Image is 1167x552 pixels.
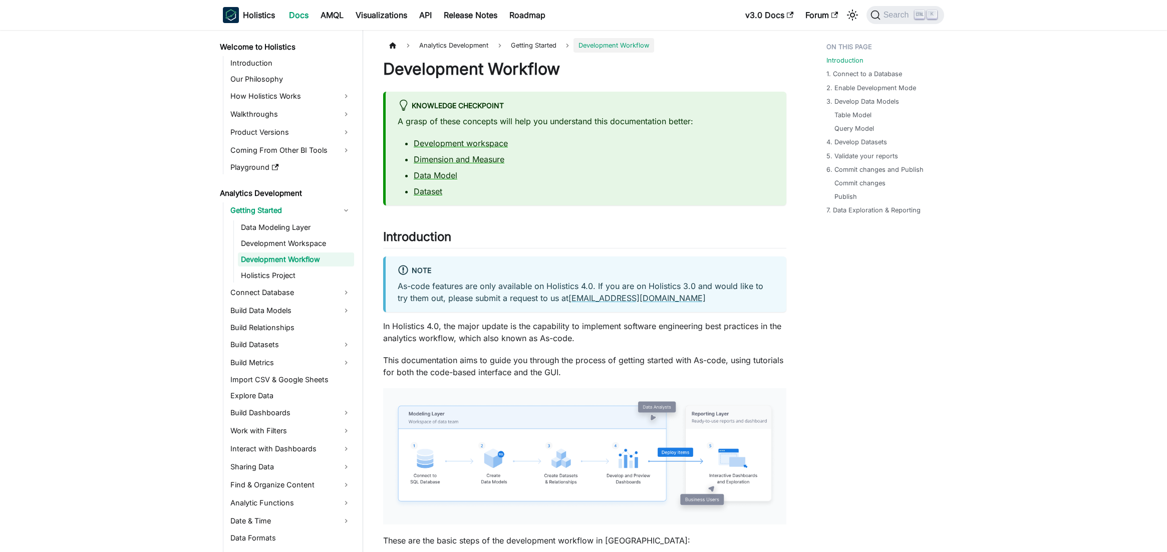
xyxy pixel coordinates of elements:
[414,38,493,53] span: Analytics Development
[283,7,315,23] a: Docs
[881,11,915,20] span: Search
[227,355,354,371] a: Build Metrics
[213,30,363,552] nav: Docs sidebar
[227,106,354,122] a: Walkthroughs
[238,268,354,283] a: Holistics Project
[227,337,354,353] a: Build Datasets
[227,389,354,403] a: Explore Data
[383,59,786,79] h1: Development Workflow
[826,56,863,65] a: Introduction
[217,186,354,200] a: Analytics Development
[383,320,786,344] p: In Holistics 4.0, the major update is the capability to implement software engineering best pract...
[506,38,561,53] span: Getting Started
[227,285,354,301] a: Connect Database
[238,220,354,234] a: Data Modeling Layer
[227,202,354,218] a: Getting Started
[927,10,937,19] kbd: K
[227,56,354,70] a: Introduction
[350,7,413,23] a: Visualizations
[383,354,786,378] p: This documentation aims to guide you through the process of getting started with As-code, using t...
[393,398,776,514] img: Workflow Diagram
[227,441,354,457] a: Interact with Dashboards
[398,264,774,278] div: Note
[223,7,275,23] a: HolisticsHolistics
[826,151,898,161] a: 5. Validate your reports
[227,160,354,174] a: Playground
[223,7,239,23] img: Holistics
[826,165,924,174] a: 6. Commit changes and Publish
[383,38,786,53] nav: Breadcrumbs
[243,9,275,21] b: Holistics
[227,88,354,104] a: How Holistics Works
[414,170,457,180] a: Data Model
[227,405,354,421] a: Build Dashboards
[799,7,844,23] a: Forum
[398,115,774,127] p: A grasp of these concepts will help you understand this documentation better:
[315,7,350,23] a: AMQL
[866,6,944,24] button: Search (Ctrl+K)
[834,178,886,188] a: Commit changes
[398,100,774,113] div: Knowledge Checkpoint
[826,137,887,147] a: 4. Develop Datasets
[398,280,774,304] p: As-code features are only available on Holistics 4.0. If you are on Holistics 3.0 and would like ...
[834,110,871,120] a: Table Model
[826,205,921,215] a: 7. Data Exploration & Reporting
[227,321,354,335] a: Build Relationships
[438,7,503,23] a: Release Notes
[568,293,706,303] a: [EMAIL_ADDRESS][DOMAIN_NAME]
[227,531,354,545] a: Data Formats
[826,97,899,106] a: 3. Develop Data Models
[383,229,786,248] h2: Introduction
[413,7,438,23] a: API
[227,423,354,439] a: Work with Filters
[227,513,354,529] a: Date & Time
[227,495,354,511] a: Analytic Functions
[227,303,354,319] a: Build Data Models
[238,252,354,266] a: Development Workflow
[573,38,654,53] span: Development Workflow
[227,72,354,86] a: Our Philosophy
[227,477,354,493] a: Find & Organize Content
[503,7,551,23] a: Roadmap
[227,124,354,140] a: Product Versions
[826,83,916,93] a: 2. Enable Development Mode
[227,373,354,387] a: Import CSV & Google Sheets
[834,192,857,201] a: Publish
[414,154,504,164] a: Dimension and Measure
[383,38,402,53] a: Home page
[414,186,442,196] a: Dataset
[826,69,902,79] a: 1. Connect to a Database
[227,459,354,475] a: Sharing Data
[414,138,508,148] a: Development workspace
[383,534,786,546] p: These are the basic steps of the development workflow in [GEOGRAPHIC_DATA]:
[834,124,874,133] a: Query Model
[739,7,799,23] a: v3.0 Docs
[217,40,354,54] a: Welcome to Holistics
[238,236,354,250] a: Development Workspace
[844,7,860,23] button: Switch between dark and light mode (currently light mode)
[227,142,354,158] a: Coming From Other BI Tools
